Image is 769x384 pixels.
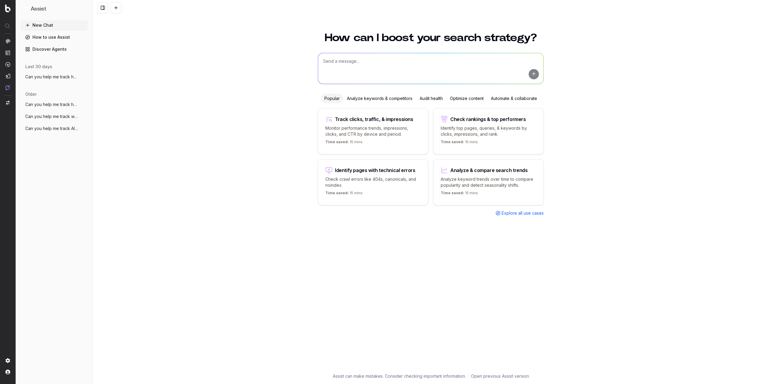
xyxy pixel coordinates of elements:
h1: Assist [31,5,46,13]
span: older [25,91,37,97]
img: Intelligence [5,50,10,55]
img: My account [5,370,10,374]
div: Analyze keywords & competitors [343,94,416,103]
div: Audit health [416,94,446,103]
span: Explore all use cases [502,210,544,216]
p: Monitor performance trends, impressions, clicks, and CTR by device and period. [325,125,421,137]
span: last 30 days [25,64,52,70]
div: Automate & collaborate [487,94,541,103]
span: Can you help me track when AI bots visit [25,113,78,119]
img: Switch project [6,101,10,105]
img: Botify logo [5,5,11,12]
p: Analyze keyword trends over time to compare popularity and detect seasonality shifts. [441,176,536,188]
span: Time saved: [441,140,464,144]
button: Can you help me track how often my [PERSON_NAME] [20,72,88,82]
img: Activation [5,62,10,67]
span: Can you help me track AI visibility? [25,125,78,132]
img: Assist [5,85,10,90]
a: How to use Assist [20,32,88,42]
p: Identify top pages, queries, & keywords by clicks, impressions, and rank. [441,125,536,137]
div: Check rankings & top performers [450,117,526,122]
button: Can you help me track AI visibility? [20,124,88,133]
span: Time saved: [325,191,349,195]
button: Assist [23,5,85,13]
p: 15 mins [325,140,363,147]
p: Check crawl errors like 404s, canonicals, and noindex. [325,176,421,188]
a: Discover Agents [20,44,88,54]
span: Can you help me track how often my [PERSON_NAME] [25,101,78,107]
p: 15 mins [441,140,478,147]
a: Open previous Assist version [471,373,529,379]
p: 15 mins [441,191,478,198]
button: New Chat [20,20,88,30]
a: Explore all use cases [496,210,544,216]
div: Track clicks, traffic, & impressions [335,117,413,122]
img: Setting [5,358,10,363]
p: Assist can make mistakes. Consider checking important information. [333,373,466,379]
div: Popular [321,94,343,103]
span: Time saved: [441,191,464,195]
div: Optimize content [446,94,487,103]
div: Identify pages with technical errors [335,168,415,173]
img: Studio [5,74,10,78]
button: Can you help me track how often my [PERSON_NAME] [20,100,88,109]
h1: How can I boost your search strategy? [318,32,544,43]
div: Analyze & compare search trends [450,168,528,173]
img: Assist [23,6,28,12]
span: Can you help me track how often my [PERSON_NAME] [25,74,78,80]
span: Time saved: [325,140,349,144]
p: 15 mins [325,191,363,198]
button: Can you help me track when AI bots visit [20,112,88,121]
img: Analytics [5,39,10,44]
